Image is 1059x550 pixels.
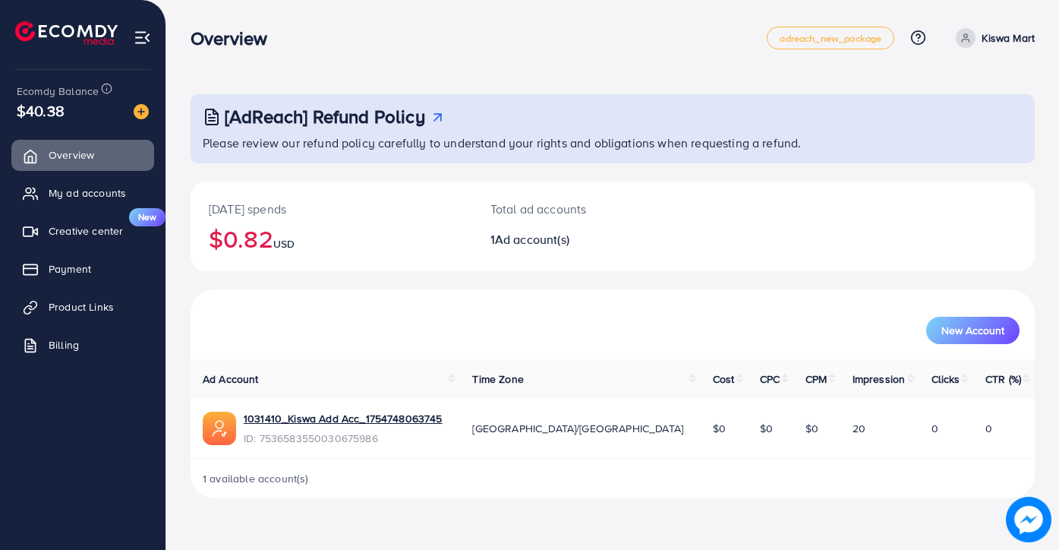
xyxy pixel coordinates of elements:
span: adreach_new_package [780,33,881,43]
span: $40.38 [17,100,65,122]
span: 0 [931,421,938,436]
a: Product Links [11,292,154,322]
span: Product Links [49,299,114,315]
span: 1 available account(s) [203,471,309,486]
img: ic-ads-acc.e4c84228.svg [203,412,236,445]
p: Total ad accounts [490,200,665,218]
span: Ad Account [203,371,259,387]
a: My ad accounts [11,178,154,208]
img: image [134,104,149,119]
img: logo [15,21,118,45]
span: $0 [713,421,726,436]
h2: $0.82 [209,224,454,253]
img: image [1006,497,1051,542]
a: 1031410_Kiswa Add Acc_1754748063745 [244,411,443,426]
span: New [129,208,165,226]
span: USD [273,236,295,251]
img: menu [134,29,151,46]
p: Kiswa Mart [982,29,1035,47]
a: Payment [11,254,154,284]
p: [DATE] spends [209,200,454,218]
span: CPC [760,371,780,387]
span: 0 [985,421,992,436]
a: Creative centerNew [11,216,154,246]
a: Kiswa Mart [950,28,1035,48]
a: adreach_new_package [767,27,894,49]
a: Billing [11,330,154,360]
h2: 1 [490,232,665,247]
span: Billing [49,337,79,352]
span: Ecomdy Balance [17,84,99,99]
span: 20 [853,421,865,436]
a: Overview [11,140,154,170]
button: New Account [926,317,1020,344]
span: [GEOGRAPHIC_DATA]/[GEOGRAPHIC_DATA] [472,421,683,436]
h3: [AdReach] Refund Policy [225,106,425,128]
span: Cost [713,371,735,387]
span: Payment [49,261,91,277]
span: My ad accounts [49,185,126,201]
span: Creative center [49,223,123,239]
span: New Account [941,325,1004,336]
span: Ad account(s) [495,231,569,248]
span: Time Zone [472,371,523,387]
span: Clicks [931,371,960,387]
span: Overview [49,147,94,163]
span: Impression [853,371,906,387]
span: CTR (%) [985,371,1021,387]
span: CPM [805,371,827,387]
p: Please review our refund policy carefully to understand your rights and obligations when requesti... [203,134,1026,152]
h3: Overview [191,27,279,49]
span: ID: 7536583550030675986 [244,431,443,446]
span: $0 [805,421,818,436]
span: $0 [760,421,773,436]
